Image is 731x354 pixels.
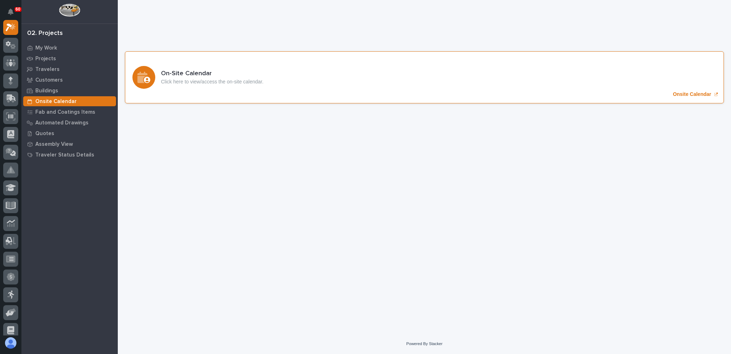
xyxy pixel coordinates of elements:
[161,70,263,78] h3: On-Site Calendar
[21,149,118,160] a: Traveler Status Details
[125,51,724,103] a: Onsite Calendar
[35,88,58,94] p: Buildings
[3,335,18,350] button: users-avatar
[21,139,118,149] a: Assembly View
[35,45,57,51] p: My Work
[21,42,118,53] a: My Work
[9,9,18,20] div: Notifications60
[21,53,118,64] a: Projects
[21,75,118,85] a: Customers
[27,30,63,37] div: 02. Projects
[406,342,442,346] a: Powered By Stacker
[35,130,54,137] p: Quotes
[35,120,89,126] p: Automated Drawings
[35,141,73,148] p: Assembly View
[161,79,263,85] p: Click here to view/access the on-site calendar.
[35,66,60,73] p: Travelers
[21,107,118,117] a: Fab and Coatings Items
[59,4,80,17] img: Workspace Logo
[21,64,118,75] a: Travelers
[21,96,118,107] a: Onsite Calendar
[673,91,711,97] p: Onsite Calendar
[35,56,56,62] p: Projects
[35,109,95,116] p: Fab and Coatings Items
[35,98,77,105] p: Onsite Calendar
[21,117,118,128] a: Automated Drawings
[21,85,118,96] a: Buildings
[21,128,118,139] a: Quotes
[35,77,63,83] p: Customers
[35,152,94,158] p: Traveler Status Details
[16,7,20,12] p: 60
[3,4,18,19] button: Notifications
